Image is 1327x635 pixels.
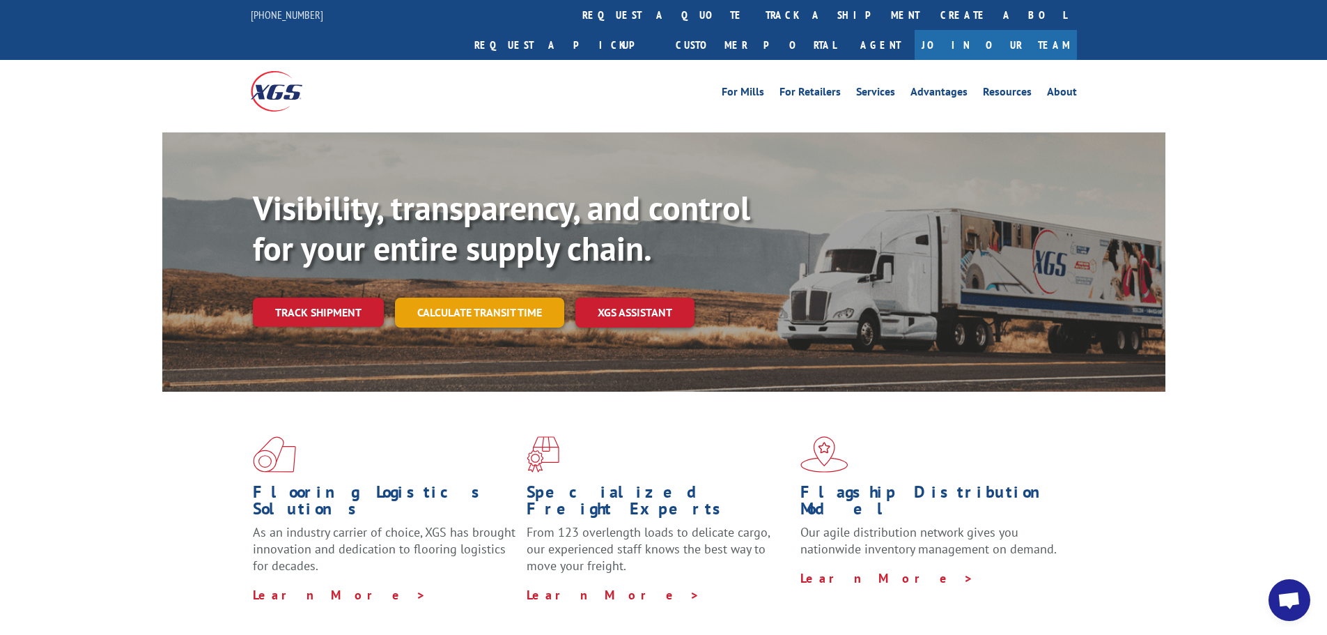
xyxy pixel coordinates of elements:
span: As an industry carrier of choice, XGS has brought innovation and dedication to flooring logistics... [253,524,515,574]
h1: Flooring Logistics Solutions [253,484,516,524]
a: Customer Portal [665,30,846,60]
a: Join Our Team [915,30,1077,60]
a: Learn More > [253,587,426,603]
a: XGS ASSISTANT [575,298,694,328]
img: xgs-icon-total-supply-chain-intelligence-red [253,436,296,473]
h1: Specialized Freight Experts [527,484,790,524]
a: Learn More > [800,570,974,586]
a: [PHONE_NUMBER] [251,8,323,22]
a: For Mills [722,86,764,102]
a: Calculate transit time [395,298,564,328]
img: xgs-icon-focused-on-flooring-red [527,436,559,473]
a: Track shipment [253,298,384,327]
a: Agent [846,30,915,60]
span: Our agile distribution network gives you nationwide inventory management on demand. [800,524,1057,557]
a: Request a pickup [464,30,665,60]
b: Visibility, transparency, and control for your entire supply chain. [253,186,750,270]
a: Advantages [910,86,968,102]
a: Services [856,86,895,102]
a: Learn More > [527,587,700,603]
div: Open chat [1268,579,1310,621]
a: For Retailers [779,86,841,102]
a: About [1047,86,1077,102]
a: Resources [983,86,1032,102]
img: xgs-icon-flagship-distribution-model-red [800,436,848,473]
h1: Flagship Distribution Model [800,484,1064,524]
p: From 123 overlength loads to delicate cargo, our experienced staff knows the best way to move you... [527,524,790,586]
